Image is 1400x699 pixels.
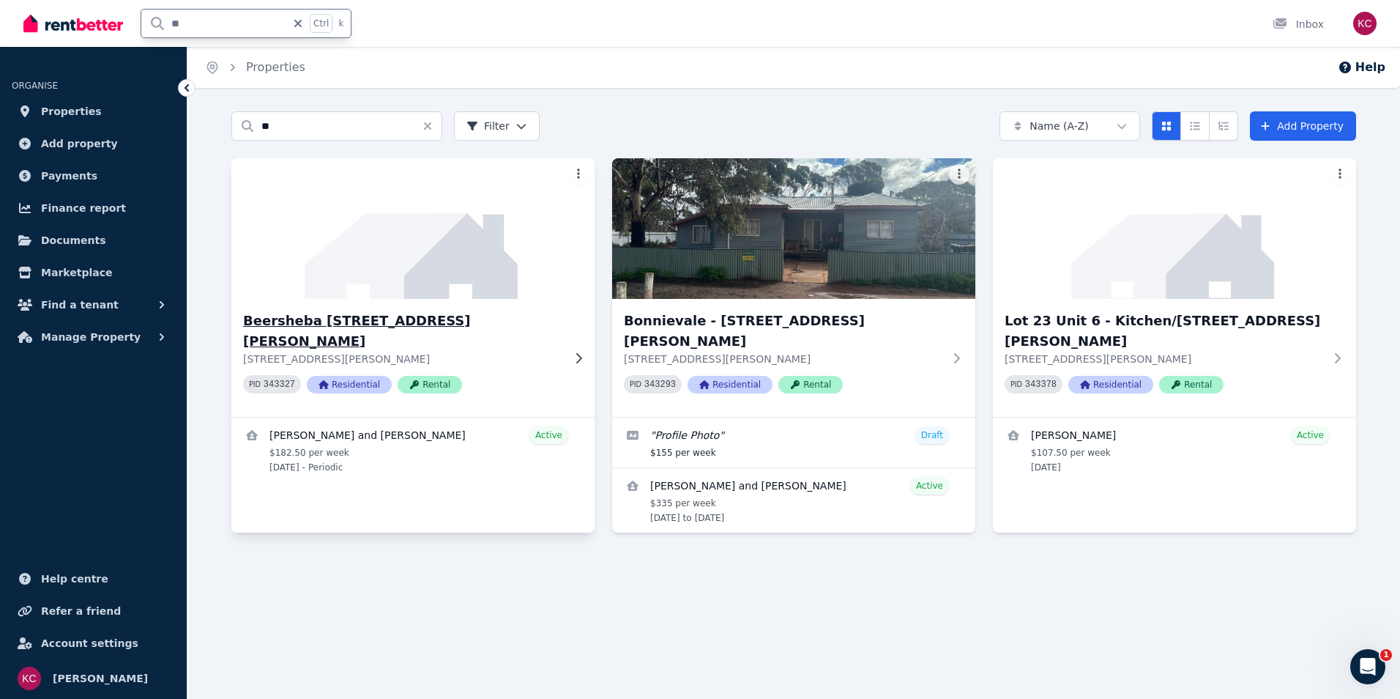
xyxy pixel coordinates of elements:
[1273,17,1324,32] div: Inbox
[1180,111,1210,141] button: Compact list view
[949,164,969,185] button: More options
[1152,111,1181,141] button: Card view
[41,103,102,120] span: Properties
[187,47,323,88] nav: Breadcrumb
[1338,59,1385,76] button: Help
[12,193,175,223] a: Finance report
[1353,12,1377,35] img: Krystal Carew
[223,155,604,303] img: Beersheba Lot 32/1 Sharpe Drive, Mount Burges
[1330,164,1350,185] button: More options
[1209,111,1238,141] button: Expanded list view
[630,380,641,388] small: PID
[246,60,305,74] a: Properties
[12,596,175,626] a: Refer a friend
[12,81,58,91] span: ORGANISE
[1010,380,1022,388] small: PID
[41,135,118,152] span: Add property
[1025,380,1057,390] code: 343378
[249,380,261,388] small: PID
[422,111,442,141] button: Clear search
[778,376,843,393] span: Rental
[612,418,975,467] a: Edit listing: Profile Photo
[999,111,1140,141] button: Name (A-Z)
[12,97,175,126] a: Properties
[993,158,1356,299] img: Lot 23 Unit 6 - Kitchen/1 Sharpe Drive, Mount Burges
[41,328,141,346] span: Manage Property
[12,258,175,287] a: Marketplace
[243,352,562,366] p: [STREET_ADDRESS][PERSON_NAME]
[568,164,589,185] button: More options
[264,380,295,390] code: 343327
[41,635,138,652] span: Account settings
[231,158,595,417] a: Beersheba Lot 32/1 Sharpe Drive, Mount BurgesBeersheba [STREET_ADDRESS][PERSON_NAME][STREET_ADDRE...
[1068,376,1153,393] span: Residential
[398,376,462,393] span: Rental
[1250,111,1356,141] a: Add Property
[41,570,108,588] span: Help centre
[624,352,943,366] p: [STREET_ADDRESS][PERSON_NAME]
[12,629,175,658] a: Account settings
[231,418,595,482] a: View details for Cherina Mckenzie and Bevan Simpson
[307,376,392,393] span: Residential
[688,376,772,393] span: Residential
[338,18,343,29] span: k
[1380,649,1392,661] span: 1
[993,418,1356,482] a: View details for Owen Tucker
[12,129,175,158] a: Add property
[1159,376,1224,393] span: Rental
[12,322,175,352] button: Manage Property
[1005,352,1324,366] p: [STREET_ADDRESS][PERSON_NAME]
[1029,119,1089,133] span: Name (A-Z)
[41,264,112,281] span: Marketplace
[23,12,123,34] img: RentBetter
[18,667,41,690] img: Krystal Carew
[612,158,975,417] a: Bonnievale - Lot 9/1 Sharpe Drive, Mount BurgesBonnievale - [STREET_ADDRESS][PERSON_NAME][STREET_...
[243,311,562,352] h3: Beersheba [STREET_ADDRESS][PERSON_NAME]
[41,296,119,314] span: Find a tenant
[41,167,97,185] span: Payments
[1152,111,1238,141] div: View options
[12,161,175,191] a: Payments
[1350,649,1385,684] iframe: Intercom live chat
[12,226,175,255] a: Documents
[41,232,106,249] span: Documents
[12,290,175,319] button: Find a tenant
[993,158,1356,417] a: Lot 23 Unit 6 - Kitchen/1 Sharpe Drive, Mount BurgesLot 23 Unit 6 - Kitchen/[STREET_ADDRESS][PERS...
[12,564,175,593] a: Help centre
[41,602,121,620] span: Refer a friend
[612,468,975,533] a: View details for Matthew Bennell and Christina Topliss
[466,119,510,133] span: Filter
[612,158,975,299] img: Bonnievale - Lot 9/1 Sharpe Drive, Mount Burges
[1005,311,1324,352] h3: Lot 23 Unit 6 - Kitchen/[STREET_ADDRESS][PERSON_NAME]
[41,199,126,217] span: Finance report
[644,380,676,390] code: 343293
[53,670,148,687] span: [PERSON_NAME]
[454,111,540,141] button: Filter
[624,311,943,352] h3: Bonnievale - [STREET_ADDRESS][PERSON_NAME]
[310,14,332,33] span: Ctrl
